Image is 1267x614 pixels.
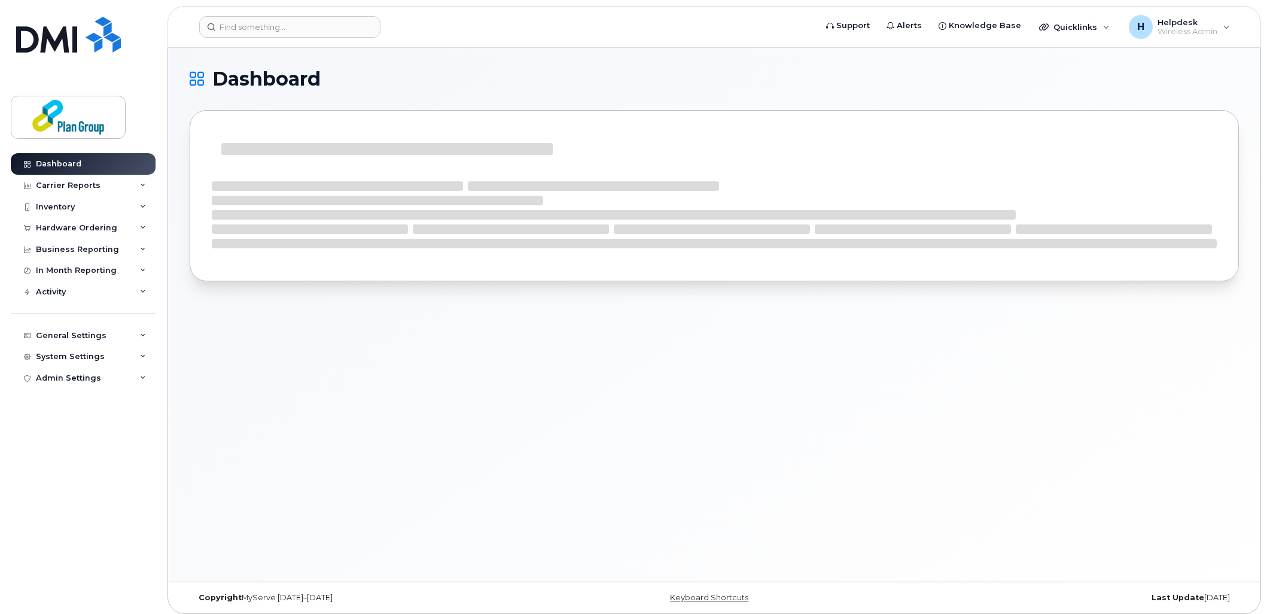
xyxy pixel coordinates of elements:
div: MyServe [DATE]–[DATE] [190,593,540,603]
div: [DATE] [889,593,1239,603]
strong: Last Update [1152,593,1204,602]
span: Dashboard [212,70,321,88]
a: Keyboard Shortcuts [670,593,748,602]
strong: Copyright [199,593,242,602]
